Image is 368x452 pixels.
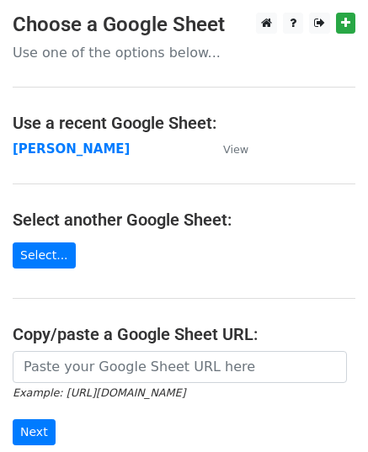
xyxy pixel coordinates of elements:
[13,210,355,230] h4: Select another Google Sheet:
[13,113,355,133] h4: Use a recent Google Sheet:
[13,44,355,61] p: Use one of the options below...
[13,141,130,157] a: [PERSON_NAME]
[206,141,248,157] a: View
[13,13,355,37] h3: Choose a Google Sheet
[13,351,347,383] input: Paste your Google Sheet URL here
[13,324,355,344] h4: Copy/paste a Google Sheet URL:
[13,242,76,269] a: Select...
[13,386,185,399] small: Example: [URL][DOMAIN_NAME]
[223,143,248,156] small: View
[13,419,56,445] input: Next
